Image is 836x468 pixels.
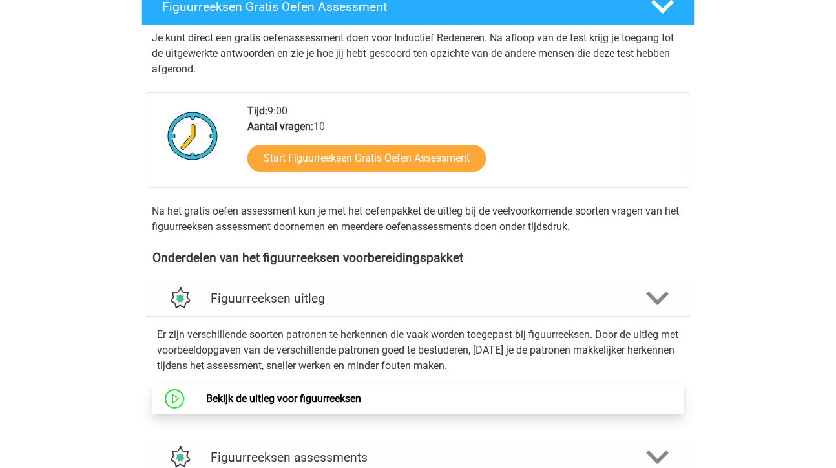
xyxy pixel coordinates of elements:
h4: Figuurreeksen assessments [211,450,625,465]
b: Aantal vragen: [247,120,313,133]
a: Bekijk de uitleg voor figuurreeksen [206,392,361,405]
a: Start Figuurreeksen Gratis Oefen Assessment [247,145,486,172]
div: Na het gratis oefen assessment kun je met het oefenpakket de uitleg bij de veelvoorkomende soorte... [147,204,689,235]
div: 9:00 10 [238,103,688,187]
img: figuurreeksen uitleg [163,282,196,315]
h4: Onderdelen van het figuurreeksen voorbereidingspakket [152,250,684,265]
b: Tijd: [247,105,267,117]
p: Je kunt direct een gratis oefenassessment doen voor Inductief Redeneren. Na afloop van de test kr... [152,30,684,77]
p: Er zijn verschillende soorten patronen te herkennen die vaak worden toegepast bij figuurreeksen. ... [157,327,679,374]
h4: Figuurreeksen uitleg [211,291,625,306]
a: uitleg Figuurreeksen uitleg [141,281,695,317]
img: Klok [160,103,225,168]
